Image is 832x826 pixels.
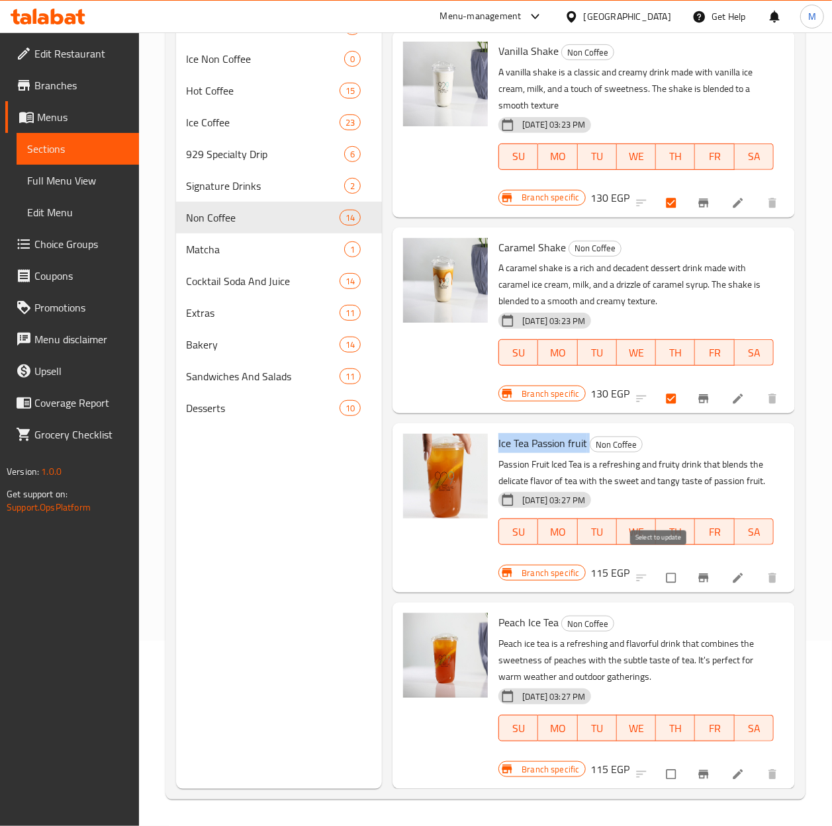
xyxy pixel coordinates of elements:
p: Passion Fruit Iced Tea is a refreshing and fruity drink that blends the delicate flavor of tea wi... [498,456,774,489]
span: Edit Restaurant [34,46,128,62]
span: Non Coffee [562,45,614,60]
button: TH [656,715,695,741]
div: items [344,178,361,194]
span: MO [543,343,572,362]
span: SU [504,147,533,166]
div: 929 Specialty Drip6 [176,138,383,170]
button: FR [695,715,734,741]
span: MO [543,719,572,738]
button: SA [735,715,774,741]
span: SU [504,343,533,362]
span: MO [543,522,572,542]
button: delete [758,188,790,218]
div: Ice Non Coffee [187,51,345,67]
div: Cocktail Soda And Juice14 [176,265,383,297]
button: TH [656,518,695,545]
span: 11 [340,370,360,383]
span: 929 Specialty Drip [187,146,345,162]
span: [DATE] 03:27 PM [517,690,590,703]
span: Promotions [34,300,128,315]
span: Non Coffee [187,210,340,226]
span: WE [622,343,651,362]
button: delete [758,563,790,593]
span: TH [661,719,690,738]
span: 10 [340,402,360,415]
span: WE [622,719,651,738]
a: Coupons [5,260,139,292]
span: Hot Coffee [187,83,340,99]
span: [DATE] 03:23 PM [517,315,590,327]
a: Menu disclaimer [5,323,139,355]
a: Edit Menu [17,196,139,228]
span: SA [740,147,768,166]
span: [DATE] 03:27 PM [517,494,590,507]
span: Ice Tea Passion fruit [498,433,587,453]
a: Edit menu item [731,768,747,781]
a: Branches [5,69,139,101]
span: FR [700,719,729,738]
span: Bakery [187,337,340,352]
span: WE [622,522,651,542]
div: Signature Drinks2 [176,170,383,202]
span: Version: [7,463,39,480]
span: 0 [345,53,360,65]
img: Vanilla Shake [403,42,488,126]
button: WE [617,518,656,545]
div: Non Coffee14 [176,202,383,233]
div: Matcha1 [176,233,383,265]
a: Menus [5,101,139,133]
span: MO [543,147,572,166]
span: Peach Ice Tea [498,612,559,632]
span: 1 [345,243,360,256]
span: TH [661,343,690,362]
div: items [344,146,361,162]
a: Upsell [5,355,139,387]
span: [DATE] 03:23 PM [517,118,590,131]
span: FR [700,343,729,362]
button: SA [735,518,774,545]
h6: 115 EGP [591,760,630,778]
img: Peach Ice Tea [403,613,488,698]
button: TU [578,715,617,741]
button: WE [617,715,656,741]
button: TU [578,339,617,366]
img: Caramel Shake [403,238,488,323]
span: SA [740,522,768,542]
a: Full Menu View [17,165,139,196]
span: SA [740,343,768,362]
span: Caramel Shake [498,237,566,257]
span: Branches [34,77,128,93]
div: Sandwiches And Salads11 [176,360,383,392]
button: TH [656,144,695,170]
a: Sections [17,133,139,165]
span: Select to update [659,386,686,411]
a: Coverage Report [5,387,139,419]
span: 23 [340,116,360,129]
button: SU [498,715,538,741]
span: Branch specific [516,388,584,400]
p: A caramel shake is a rich and decadent dessert drink made with caramel ice cream, milk, and a dri... [498,260,774,310]
span: 11 [340,307,360,319]
span: 2 [345,180,360,192]
p: Peach ice tea is a refreshing and flavorful drink that combines the sweetness of peaches with the... [498,636,774,685]
button: delete [758,384,790,413]
span: WE [622,147,651,166]
button: MO [538,518,577,545]
span: TU [583,522,612,542]
span: FR [700,147,729,166]
span: Coverage Report [34,395,128,411]
div: Non Coffee [561,616,614,632]
button: WE [617,339,656,366]
h6: 130 EGP [591,384,630,403]
img: Ice Tea Passion fruit [403,434,488,518]
a: Grocery Checklist [5,419,139,450]
span: Menu disclaimer [34,331,128,347]
span: Signature Drinks [187,178,345,194]
div: Desserts [187,400,340,416]
button: SA [735,339,774,366]
span: Branch specific [516,567,584,579]
button: delete [758,760,790,789]
span: Non Coffee [562,616,614,632]
p: A vanilla shake is a classic and creamy drink made with vanilla ice cream, milk, and a touch of s... [498,64,774,114]
span: Get support on: [7,485,68,503]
